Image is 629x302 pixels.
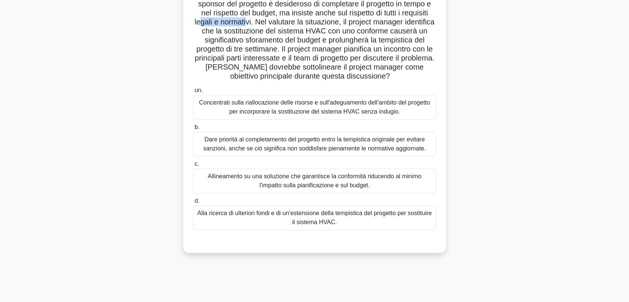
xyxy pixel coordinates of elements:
[194,161,199,167] span: c.
[194,87,203,93] span: un.
[194,124,199,130] span: b.
[193,132,436,156] div: Dare priorità al completamento del progetto entro la tempistica originale per evitare sanzioni, a...
[193,205,436,230] div: Alla ricerca di ulteriori fondi e di un'estensione della tempistica del progetto per sostituire i...
[193,95,436,120] div: Concentrati sulla riallocazione delle risorse e sull'adeguamento dell'ambito del progetto per inc...
[193,168,436,193] div: Allineamento su una soluzione che garantisce la conformità riducendo al minimo l'impatto sulla pi...
[194,197,199,204] span: d.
